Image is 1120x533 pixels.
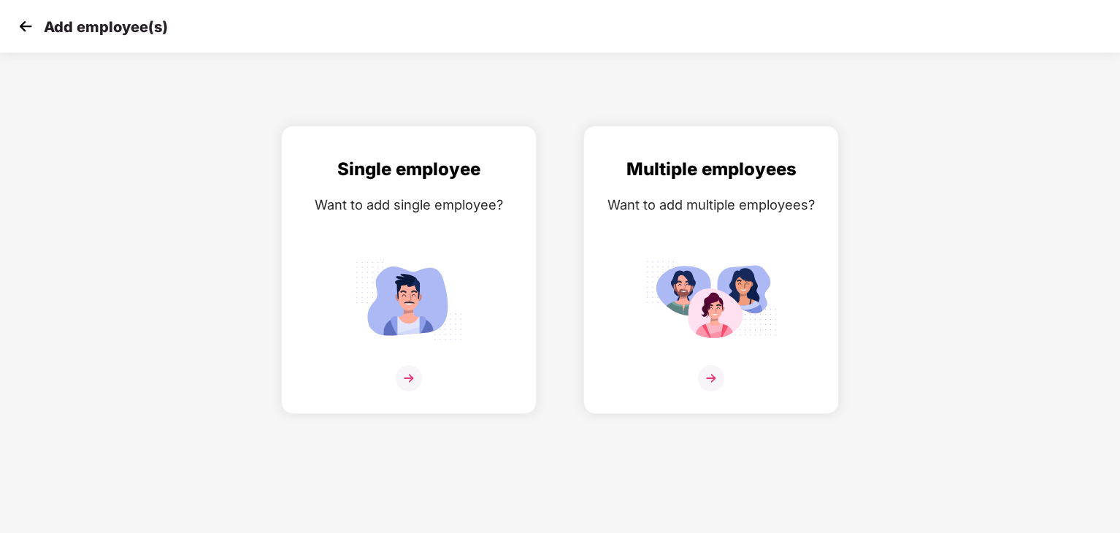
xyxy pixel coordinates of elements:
[296,194,521,215] div: Want to add single employee?
[343,255,475,346] img: svg+xml;base64,PHN2ZyB4bWxucz0iaHR0cDovL3d3dy53My5vcmcvMjAwMC9zdmciIGlkPSJTaW5nbGVfZW1wbG95ZWUiIH...
[396,365,422,391] img: svg+xml;base64,PHN2ZyB4bWxucz0iaHR0cDovL3d3dy53My5vcmcvMjAwMC9zdmciIHdpZHRoPSIzNiIgaGVpZ2h0PSIzNi...
[698,365,724,391] img: svg+xml;base64,PHN2ZyB4bWxucz0iaHR0cDovL3d3dy53My5vcmcvMjAwMC9zdmciIHdpZHRoPSIzNiIgaGVpZ2h0PSIzNi...
[44,18,168,36] p: Add employee(s)
[599,156,824,183] div: Multiple employees
[296,156,521,183] div: Single employee
[599,194,824,215] div: Want to add multiple employees?
[645,255,777,346] img: svg+xml;base64,PHN2ZyB4bWxucz0iaHR0cDovL3d3dy53My5vcmcvMjAwMC9zdmciIGlkPSJNdWx0aXBsZV9lbXBsb3llZS...
[15,15,37,37] img: svg+xml;base64,PHN2ZyB4bWxucz0iaHR0cDovL3d3dy53My5vcmcvMjAwMC9zdmciIHdpZHRoPSIzMCIgaGVpZ2h0PSIzMC...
